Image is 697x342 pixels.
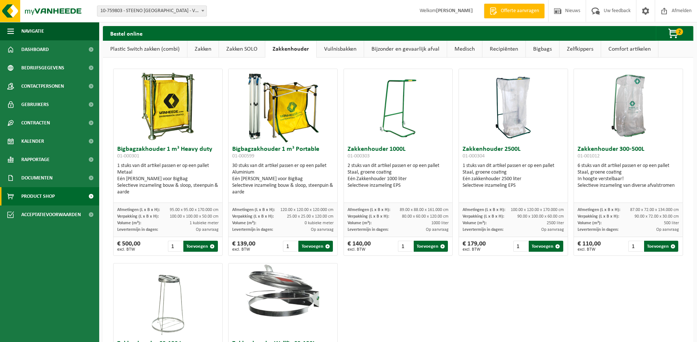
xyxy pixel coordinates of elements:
[232,241,255,252] div: € 139,00
[21,22,44,40] span: Navigatie
[183,241,218,252] button: Toevoegen
[463,208,505,212] span: Afmetingen (L x B x H):
[21,59,64,77] span: Bedrijfsgegevens
[265,41,316,58] a: Zakkenhouder
[463,214,504,219] span: Verpakking (L x B x H):
[398,241,413,252] input: 1
[131,69,205,142] img: 01-000301
[117,153,139,159] span: 01-000301
[187,41,219,58] a: Zakken
[463,146,564,161] h3: Zakkenhouder 2500L
[541,228,564,232] span: Op aanvraag
[513,241,528,252] input: 1
[463,228,503,232] span: Levertermijn in dagen:
[400,208,449,212] span: 89.00 x 88.00 x 161.000 cm
[578,228,618,232] span: Levertermijn in dagen:
[298,241,333,252] button: Toevoegen
[431,221,449,225] span: 1000 liter
[305,221,334,225] span: 0 kubieke meter
[348,146,449,161] h3: Zakkenhouder 1000L
[21,77,64,95] span: Contactpersonen
[578,163,679,189] div: 6 stuks van dit artikel passen er op een pallet
[578,247,601,252] span: excl. BTW
[348,247,371,252] span: excl. BTW
[21,95,49,114] span: Gebruikers
[644,241,678,252] button: Toevoegen
[578,153,600,159] span: 01-001012
[348,241,371,252] div: € 140,00
[630,208,679,212] span: 87.00 x 72.00 x 134.000 cm
[117,214,159,219] span: Verpakking (L x B x H):
[232,182,334,196] div: Selectieve inzameling bouw & sloop, steenpuin & aarde
[463,241,486,252] div: € 179,00
[628,241,643,252] input: 1
[150,263,186,337] img: 01-000306
[117,176,219,182] div: Eén [PERSON_NAME] voor BigBag
[529,241,563,252] button: Toevoegen
[526,41,559,58] a: Bigbags
[547,221,564,225] span: 2500 liter
[117,146,219,161] h3: Bigbagzakhouder 1 m³ Heavy duty
[232,228,273,232] span: Levertermijn in dagen:
[117,221,141,225] span: Volume (m³):
[578,169,679,176] div: Staal, groene coating
[348,153,370,159] span: 01-000303
[21,150,50,169] span: Rapportage
[664,221,679,225] span: 500 liter
[117,247,140,252] span: excl. BTW
[190,221,219,225] span: 1 kubieke meter
[117,228,158,232] span: Levertermijn in dagen:
[117,169,219,176] div: Metaal
[656,26,693,41] button: 2
[414,241,448,252] button: Toevoegen
[578,241,601,252] div: € 110,00
[676,28,683,35] span: 2
[232,146,334,161] h3: Bigbagzakhouder 1 m³ Portable
[601,41,658,58] a: Comfort artikelen
[117,163,219,196] div: 1 stuks van dit artikel passen er op een pallet
[21,169,53,187] span: Documenten
[463,169,564,176] div: Staal, groene coating
[578,221,601,225] span: Volume (m³):
[499,7,541,15] span: Offerte aanvragen
[103,41,187,58] a: Plastic Switch zakken (combi)
[656,228,679,232] span: Op aanvraag
[495,69,532,142] img: 01-000304
[463,176,564,182] div: Eén zakkenhouder 2500 liter
[560,41,601,58] a: Zelfkippers
[348,228,388,232] span: Levertermijn in dagen:
[635,214,679,219] span: 90.00 x 72.00 x 30.00 cm
[463,182,564,189] div: Selectieve inzameling EPS
[117,208,160,212] span: Afmetingen (L x B x H):
[578,214,619,219] span: Verpakking (L x B x H):
[21,40,49,59] span: Dashboard
[348,221,371,225] span: Volume (m³):
[21,205,81,224] span: Acceptatievoorwaarden
[426,228,449,232] span: Op aanvraag
[578,176,679,182] div: In hoogte verstelbaar!
[97,6,207,17] span: 10-759803 - STEENO NV - VICHTE
[21,114,50,132] span: Contracten
[280,208,334,212] span: 120.00 x 120.00 x 120.000 cm
[592,69,665,142] img: 01-001012
[578,146,679,161] h3: Zakkenhouder 300-500L
[232,153,254,159] span: 01-000599
[348,182,449,189] div: Selectieve inzameling EPS
[287,214,334,219] span: 25.00 x 25.00 x 120.00 cm
[232,221,256,225] span: Volume (m³):
[482,41,525,58] a: Recipiënten
[578,182,679,189] div: Selectieve inzameling van diverse afvalstromen
[402,214,449,219] span: 80.00 x 60.00 x 120.00 cm
[219,41,265,58] a: Zakken SOLO
[232,247,255,252] span: excl. BTW
[317,41,364,58] a: Vuilnisbakken
[364,41,447,58] a: Bijzonder en gevaarlijk afval
[196,228,219,232] span: Op aanvraag
[283,241,298,252] input: 1
[447,41,482,58] a: Medisch
[348,163,449,189] div: 2 stuks van dit artikel passen er op een pallet
[348,176,449,182] div: Eén Zakkenhouder 1000 liter
[436,8,473,14] strong: [PERSON_NAME]
[232,163,334,196] div: 30 stuks van dit artikel passen er op een pallet
[348,169,449,176] div: Staal, groene coating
